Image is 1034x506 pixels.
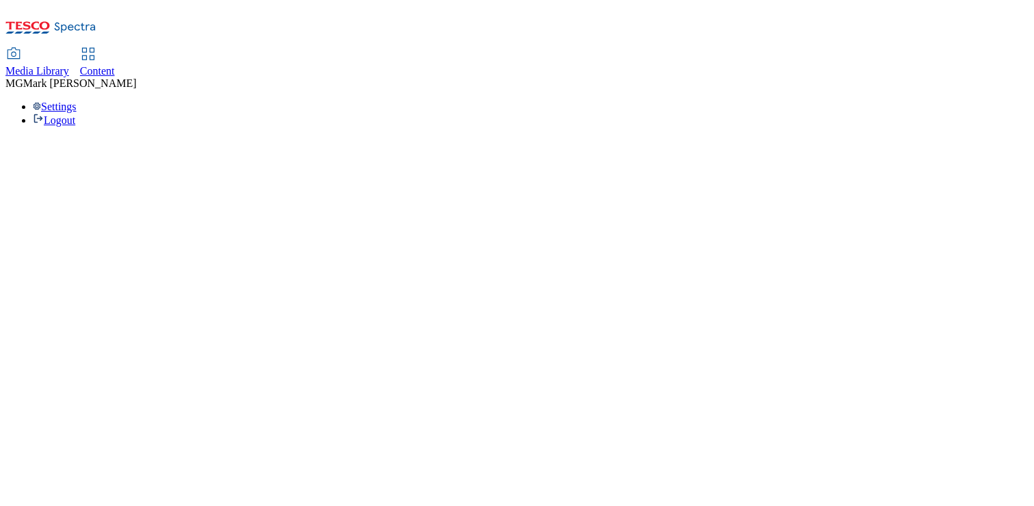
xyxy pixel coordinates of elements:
span: MG [5,77,23,89]
a: Settings [33,101,77,112]
span: Media Library [5,65,69,77]
span: Content [80,65,115,77]
a: Logout [33,114,75,126]
a: Media Library [5,49,69,77]
a: Content [80,49,115,77]
span: Mark [PERSON_NAME] [23,77,137,89]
